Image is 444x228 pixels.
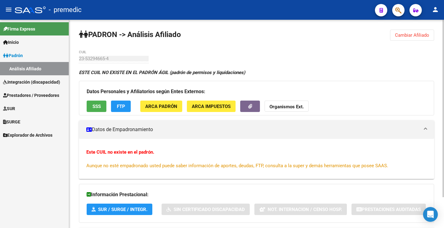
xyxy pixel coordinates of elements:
[269,104,304,110] strong: Organismos Ext.
[117,104,125,109] span: FTP
[145,104,177,109] span: ARCA Padrón
[390,30,434,41] button: Cambiar Afiliado
[3,92,59,99] span: Prestadores / Proveedores
[174,207,245,212] span: Sin Certificado Discapacidad
[162,204,250,215] button: Sin Certificado Discapacidad
[3,52,23,59] span: Padrón
[268,207,342,212] span: Not. Internacion / Censo Hosp.
[92,104,101,109] span: SSS
[98,207,147,212] span: SUR / SURGE / INTEGR.
[423,207,438,222] div: Open Intercom Messenger
[3,26,35,32] span: Firma Express
[86,126,419,133] mat-panel-title: Datos de Empadronamiento
[140,101,182,112] button: ARCA Padrón
[79,139,434,179] div: Datos de Empadronamiento
[111,101,131,112] button: FTP
[3,79,60,85] span: Integración (discapacidad)
[87,204,152,215] button: SUR / SURGE / INTEGR.
[86,163,388,168] span: Aunque no esté empadronado usted puede saber información de aportes, deudas, FTP, consulta a la s...
[87,101,106,112] button: SSS
[79,30,181,39] strong: PADRON -> Análisis Afiliado
[192,104,231,109] span: ARCA Impuestos
[362,207,421,212] span: Prestaciones Auditadas
[432,6,439,13] mat-icon: person
[87,87,426,96] h3: Datos Personales y Afiliatorios según Entes Externos:
[3,132,52,139] span: Explorador de Archivos
[3,118,20,125] span: SURGE
[265,101,309,112] button: Organismos Ext.
[79,70,245,75] strong: ESTE CUIL NO EXISTE EN EL PADRÓN ÁGIL (padrón de permisos y liquidaciones)
[49,3,82,17] span: - premedic
[395,32,429,38] span: Cambiar Afiliado
[187,101,236,112] button: ARCA Impuestos
[87,190,426,199] h3: Información Prestacional:
[5,6,12,13] mat-icon: menu
[351,204,426,215] button: Prestaciones Auditadas
[3,105,15,112] span: SUR
[3,39,19,46] span: Inicio
[86,149,154,155] strong: Este CUIL no existe en el padrón.
[79,120,434,139] mat-expansion-panel-header: Datos de Empadronamiento
[254,204,347,215] button: Not. Internacion / Censo Hosp.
